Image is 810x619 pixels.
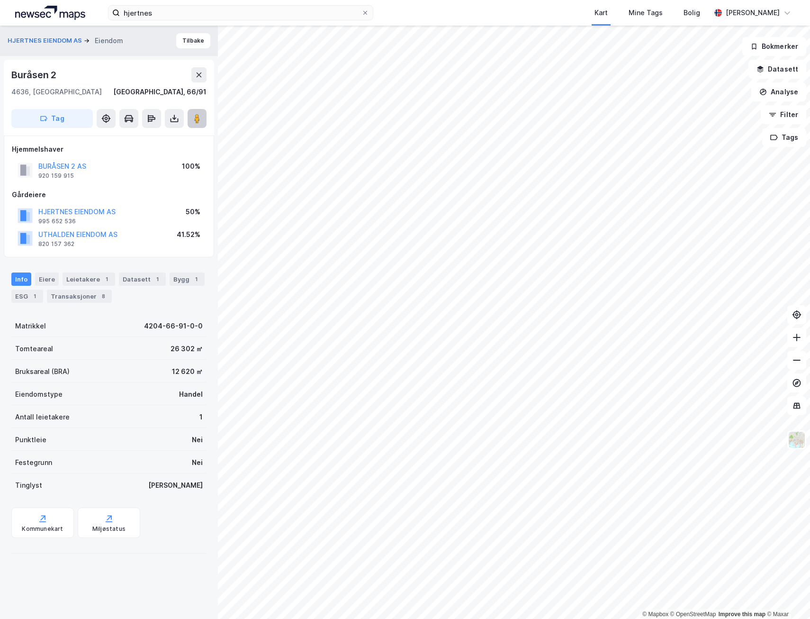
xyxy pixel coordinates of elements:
div: Miljøstatus [92,525,126,533]
button: Datasett [748,60,806,79]
div: Bruksareal (BRA) [15,366,70,377]
button: Tag [11,109,93,128]
div: Kart [594,7,608,18]
div: Eiere [35,273,59,286]
div: Matrikkel [15,320,46,332]
div: ESG [11,290,43,303]
iframe: Chat Widget [763,573,810,619]
div: Bygg [170,273,205,286]
a: Improve this map [719,611,765,618]
div: 1 [199,411,203,423]
div: Handel [179,389,203,400]
div: 4636, [GEOGRAPHIC_DATA] [11,86,102,98]
div: Festegrunn [15,457,52,468]
div: Bolig [684,7,700,18]
img: logo.a4113a55bc3d86da70a041830d287a7e.svg [15,6,85,20]
div: Nei [192,434,203,446]
div: Punktleie [15,434,46,446]
div: Datasett [119,273,166,286]
div: 12 620 ㎡ [172,366,203,377]
a: OpenStreetMap [670,611,716,618]
div: Transaksjoner [47,290,112,303]
div: Nei [192,457,203,468]
div: Eiendomstype [15,389,63,400]
div: 26 302 ㎡ [171,343,203,355]
div: 920 159 915 [38,172,74,180]
input: Søk på adresse, matrikkel, gårdeiere, leietakere eller personer [120,6,361,20]
div: 100% [182,161,200,172]
div: 41.52% [177,229,200,240]
button: Tilbake [176,33,210,48]
button: HJERTNES EIENDOM AS [8,36,84,46]
div: Gårdeiere [12,189,206,200]
button: Tags [762,128,806,147]
div: 820 157 362 [38,240,74,248]
div: 4204-66-91-0-0 [144,320,203,332]
div: 1 [102,274,111,284]
div: 8 [99,291,108,301]
button: Analyse [751,82,806,101]
div: Tinglyst [15,480,42,491]
div: 995 652 536 [38,218,76,225]
button: Filter [761,105,806,124]
a: Mapbox [642,611,668,618]
div: Mine Tags [629,7,663,18]
div: Antall leietakere [15,411,70,423]
div: Info [11,273,31,286]
div: Buråsen 2 [11,67,58,82]
div: Eiendom [95,35,123,46]
div: 1 [30,291,39,301]
img: Z [788,431,806,449]
div: [PERSON_NAME] [148,480,203,491]
div: [PERSON_NAME] [726,7,780,18]
div: 1 [153,274,162,284]
div: Tomteareal [15,343,53,355]
div: 1 [191,274,201,284]
div: 50% [186,206,200,218]
div: Kommunekart [22,525,63,533]
div: [GEOGRAPHIC_DATA], 66/91 [113,86,207,98]
button: Bokmerker [742,37,806,56]
div: Leietakere [63,273,115,286]
div: Hjemmelshaver [12,144,206,155]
